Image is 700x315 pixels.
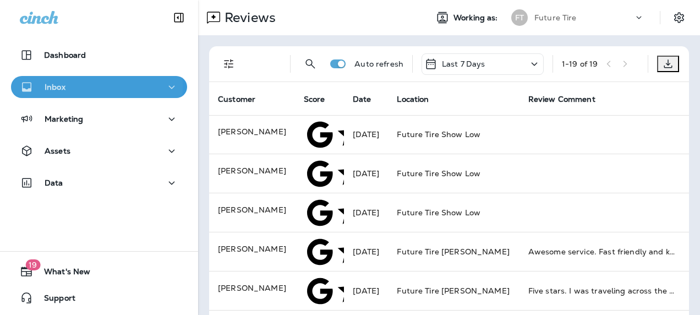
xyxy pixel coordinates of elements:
p: Last 7 Days [442,59,485,68]
button: 19What's New [11,260,187,283]
span: Future Tire Show Low [397,208,480,218]
span: Support [33,294,75,307]
p: [PERSON_NAME] [218,204,286,215]
span: Date [353,95,371,104]
p: [PERSON_NAME] [218,165,286,176]
span: Future Tire [PERSON_NAME] [397,247,510,257]
span: Customer [218,94,270,104]
span: What's New [33,267,90,280]
span: Customer [218,95,255,104]
span: Location [397,94,443,104]
span: 19 [25,259,40,270]
button: Assets [11,140,187,162]
td: [DATE] [344,115,389,154]
p: Assets [45,146,70,155]
span: 5 Stars [335,207,491,217]
p: Dashboard [44,51,86,59]
span: Review Comment [528,95,595,104]
span: Future Tire Show Low [397,129,480,139]
span: Score [304,95,325,104]
p: Auto refresh [354,59,403,68]
p: [PERSON_NAME] [218,126,286,137]
div: Five stars. I was traveling across the country when I noticed my tire was losing air. I filled it... [528,285,676,296]
button: Collapse Sidebar [163,7,194,29]
p: Marketing [45,115,83,123]
span: 5 Stars [335,246,491,256]
p: [PERSON_NAME] [218,243,286,254]
p: Inbox [45,83,65,91]
button: Settings [669,8,689,28]
button: Dashboard [11,44,187,66]
button: Marketing [11,108,187,130]
span: Future Tire [PERSON_NAME] [397,286,510,296]
td: [DATE] [344,271,389,311]
span: Working as: [453,13,500,23]
button: Filters [218,53,240,75]
span: 5 Stars [335,168,491,178]
button: Export as CSV [657,56,679,72]
p: Reviews [220,9,276,26]
td: [DATE] [344,154,389,193]
p: Data [45,178,63,187]
div: 1 - 19 of 19 [562,59,598,68]
span: Future Tire Show Low [397,169,480,178]
p: [PERSON_NAME] [218,283,286,294]
button: Search Reviews [299,53,321,75]
td: [DATE] [344,193,389,232]
span: 5 Stars [335,285,491,295]
p: Future Tire [534,13,577,22]
button: Data [11,172,187,194]
button: Inbox [11,76,187,98]
div: FT [511,9,528,26]
span: Score [304,94,340,104]
span: 5 Stars [335,129,491,139]
td: [DATE] [344,232,389,271]
button: Support [11,287,187,309]
div: Awesome service. Fast friendly and kniwledgeable! Highly recommend them. BZ to all! [528,246,676,257]
span: Location [397,95,429,104]
span: Review Comment [528,94,610,104]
